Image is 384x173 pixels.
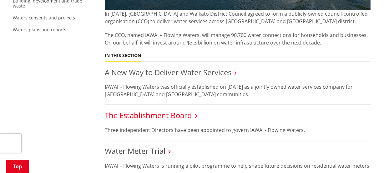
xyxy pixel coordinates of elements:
[105,126,371,134] p: Three independent Directors have been appointed to govern IAWAI - Flowing Waters.
[105,31,371,46] p: The CCO, named IAWAI – Flowing Waters, will manage 90,700 water connections for households and bu...
[355,147,378,169] iframe: Messenger Launcher
[105,53,141,58] h5: In this section
[105,67,231,77] a: A New Way to Deliver Water Services
[6,160,29,173] a: Top
[105,10,371,25] p: In [DATE], [GEOGRAPHIC_DATA] and Waikato District Council agreed to form a publicly owned council...
[13,15,75,21] a: Waters consents and projects
[105,146,165,156] a: Water Meter Trial
[13,27,66,33] a: Waters plans and reports
[105,110,192,120] a: The Establishment Board
[105,162,371,170] p: IAWAI – Flowing Waters is running a pilot programme to help shape future decisions on residential...
[105,83,371,98] p: IAWAI – Flowing Waters was officially established on [DATE] as a jointly owned water services com...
